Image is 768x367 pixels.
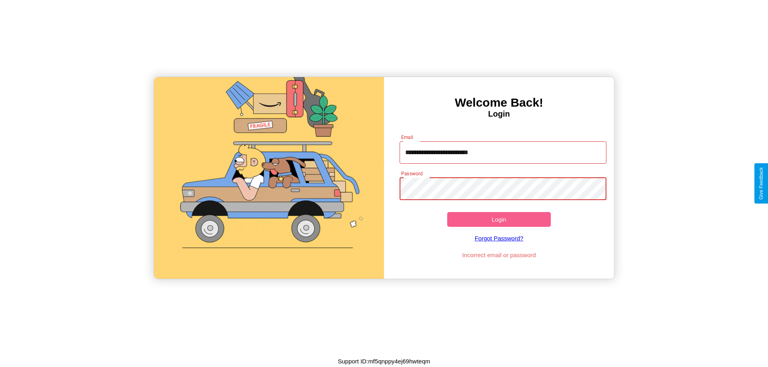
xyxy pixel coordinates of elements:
[401,170,422,177] label: Password
[396,227,603,250] a: Forgot Password?
[758,167,764,200] div: Give Feedback
[384,96,614,109] h3: Welcome Back!
[154,77,384,279] img: gif
[447,212,551,227] button: Login
[401,134,414,141] label: Email
[384,109,614,119] h4: Login
[396,250,603,260] p: Incorrect email or password
[338,356,430,367] p: Support ID: mf5qnppy4ej69hwteqm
